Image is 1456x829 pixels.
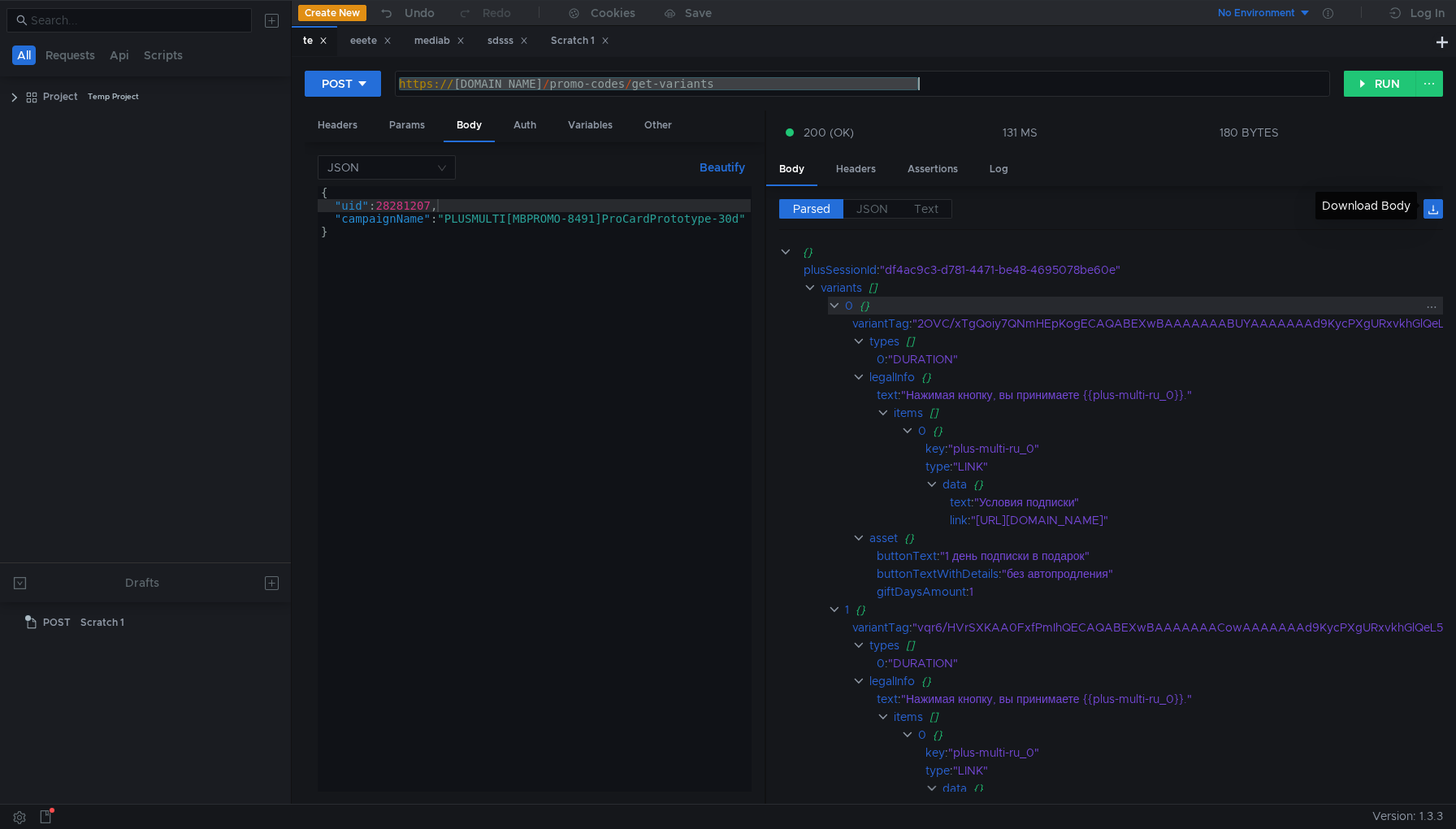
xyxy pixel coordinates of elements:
div: 131 MS [1003,125,1038,140]
div: Scratch 1 [551,33,609,50]
div: Headers [305,111,370,141]
div: items [893,404,922,422]
button: Beautify [693,158,752,177]
div: 0 [917,726,925,744]
div: giftDaysAmount [877,583,966,601]
div: link [950,511,968,529]
div: Params [376,111,438,141]
div: text [877,386,898,404]
input: Search... [31,11,242,29]
button: All [12,46,36,65]
div: legalInfo [869,368,914,386]
button: Api [105,46,134,65]
button: Redo [446,1,522,25]
div: 180 BYTES [1220,125,1279,140]
div: plusSessionId [804,261,877,279]
div: Download Body [1315,192,1417,219]
div: key [925,744,945,762]
div: Log In [1410,3,1445,23]
div: POST [322,75,353,93]
button: POST [305,71,381,97]
div: Scratch 1 [80,610,124,635]
div: Cookies [591,3,635,23]
div: text [950,493,971,511]
div: Save [685,7,712,19]
div: sdsss [487,33,528,50]
div: eeete [350,33,392,50]
div: Variables [555,111,626,141]
div: Log [977,154,1021,184]
div: Headers [823,154,889,184]
div: buttonTextWithDetails [877,565,999,583]
button: Undo [366,1,446,25]
span: POST [43,610,71,635]
span: JSON [856,202,888,216]
div: Temp Project [88,85,139,109]
span: Version: 1.3.3 [1372,805,1443,828]
div: Other [631,111,685,141]
div: data [942,475,966,493]
span: 200 (OK) [804,124,854,141]
div: Auth [500,111,549,141]
div: types [869,332,899,350]
div: 0 [877,654,885,672]
div: Body [444,111,495,142]
div: asset [869,529,897,547]
div: types [869,636,899,654]
div: variantTag [852,618,909,636]
div: data [942,779,966,797]
div: mediab [414,33,465,50]
div: key [925,440,945,458]
div: Assertions [895,154,971,184]
div: Undo [405,3,435,23]
div: No Environment [1218,6,1295,21]
div: Body [766,154,817,186]
div: 0 [917,422,925,440]
div: type [925,762,950,779]
div: Redo [483,3,511,23]
div: te [303,33,327,50]
div: Drafts [125,573,159,592]
div: buttonText [877,547,937,565]
button: Scripts [139,46,188,65]
div: legalInfo [869,672,914,690]
span: Text [914,202,938,216]
span: Parsed [793,202,830,216]
div: 0 [877,350,885,368]
div: 1 [844,601,848,618]
button: RUN [1344,71,1416,97]
div: text [877,690,898,708]
button: Requests [41,46,100,65]
div: type [925,458,950,475]
div: variants [820,279,861,297]
div: items [893,708,922,726]
button: Create New [298,5,366,21]
div: Project [43,85,78,109]
div: variantTag [852,315,909,332]
div: 0 [844,297,852,315]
